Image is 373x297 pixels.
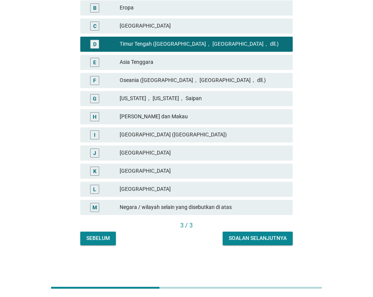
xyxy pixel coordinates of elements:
div: Asia Tenggara [120,58,287,67]
div: F [93,76,96,84]
div: I [94,131,95,139]
div: H [93,113,97,121]
div: D [93,40,97,48]
div: M [92,203,97,211]
div: [US_STATE]， [US_STATE]， Saipan [120,94,287,103]
div: [GEOGRAPHIC_DATA] [120,22,287,31]
button: Sebelum [80,232,116,245]
div: L [93,185,96,193]
div: E [93,58,96,66]
div: [GEOGRAPHIC_DATA] [120,148,287,158]
div: Timur Tengah ([GEOGRAPHIC_DATA]， [GEOGRAPHIC_DATA]， dll.) [120,40,287,49]
div: [GEOGRAPHIC_DATA] [120,167,287,176]
div: K [93,167,97,175]
div: Soalan selanjutnya [229,234,287,242]
div: [GEOGRAPHIC_DATA] [120,185,287,194]
button: Soalan selanjutnya [223,232,293,245]
div: Oseania ([GEOGRAPHIC_DATA]， [GEOGRAPHIC_DATA]， dll.) [120,76,287,85]
div: J [93,149,96,157]
div: Negara / wilayah selain yang disebutkan di atas [120,203,287,212]
div: G [93,94,97,102]
div: Sebelum [86,234,110,242]
div: Eropa [120,3,287,12]
div: 3 / 3 [80,221,293,230]
div: [PERSON_NAME] dan Makau [120,112,287,121]
div: C [93,22,97,30]
div: B [93,4,97,12]
div: [GEOGRAPHIC_DATA] ([GEOGRAPHIC_DATA]) [120,130,287,139]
